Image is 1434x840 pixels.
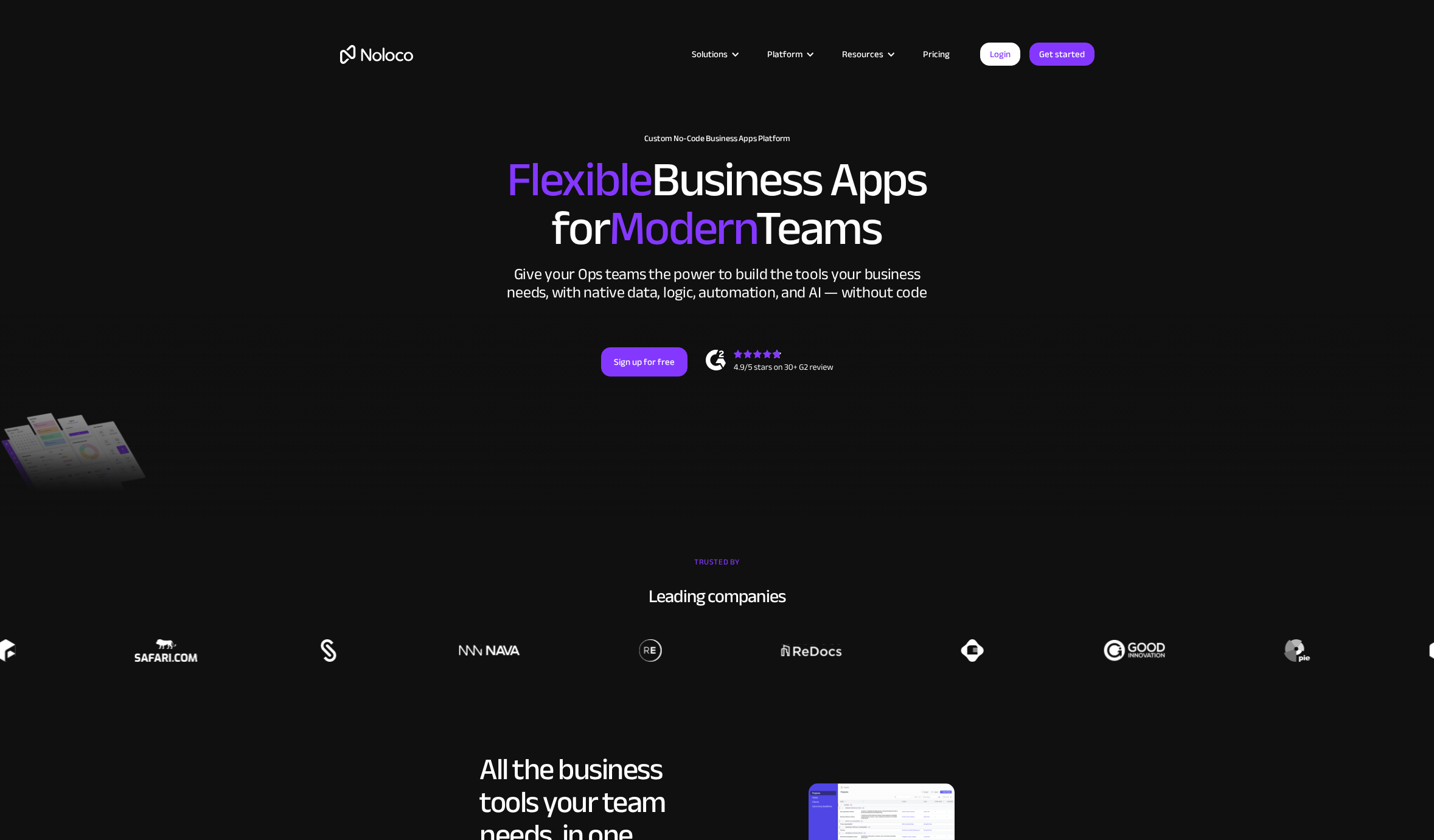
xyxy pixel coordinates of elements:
span: Flexible [507,134,652,225]
a: home [340,45,413,64]
div: Platform [767,46,802,62]
h2: Business Apps for Teams [340,156,1095,253]
div: Give your Ops teams the power to build the tools your business needs, with native data, logic, au... [504,265,930,302]
h1: Custom No-Code Business Apps Platform [340,134,1095,144]
a: Pricing [908,46,965,62]
a: Login [980,43,1020,66]
div: Resources [827,46,908,62]
div: Solutions [677,46,752,62]
a: Sign up for free [601,347,687,377]
a: Get started [1029,43,1095,66]
div: Resources [842,46,883,62]
span: Modern [609,183,756,274]
div: Solutions [692,46,728,62]
div: Platform [752,46,827,62]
